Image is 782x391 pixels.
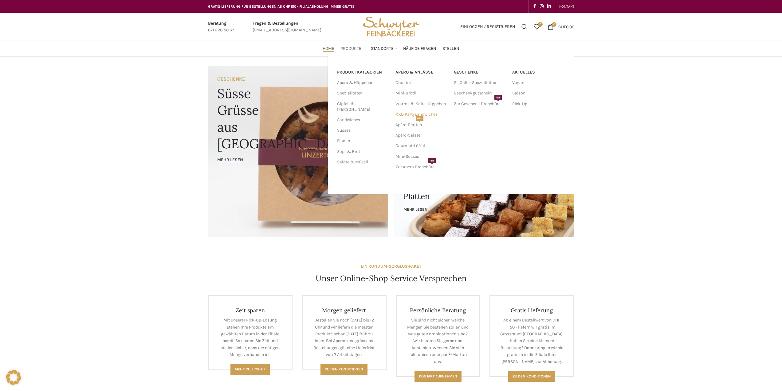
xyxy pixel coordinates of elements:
bdi: 0.00 [558,24,574,29]
a: Facebook social link [532,2,538,11]
span: Zu den Konditionen [325,367,363,371]
a: Apéro & Häppchen [337,78,388,88]
span: GRATIS LIEFERUNG FÜR BESTELLUNGEN AB CHF 150 - FILIALABHOLUNG IMMER GRATIS [208,4,355,9]
span: Häufige Fragen [403,46,436,52]
a: Zu den Konditionen [320,364,367,375]
span: Mehr zu Pick-Up [235,367,265,371]
a: Spezialitäten [337,88,388,98]
h4: Morgen geliefert [312,307,376,314]
a: Home [323,42,334,55]
span: NEU [416,116,423,121]
a: Salate & Müesli [337,157,388,167]
span: Einloggen / Registrieren [460,25,515,29]
a: Zopf & Brot [337,146,388,157]
span: CHF [558,24,566,29]
a: XXL-Partysandwiches [395,109,448,120]
a: Linkedin social link [545,2,553,11]
span: Stellen [442,46,459,52]
a: Saison [512,88,564,98]
a: Aktuelles [512,67,564,78]
a: Apéro-PlattenNEU [395,120,448,130]
a: Kontakt aufnehmen [415,371,462,382]
a: Infobox link [253,20,321,34]
a: Apéro-Salate [395,130,448,141]
a: Suchen [518,21,531,33]
span: 0 [538,22,543,27]
div: Meine Wunschliste [531,21,543,33]
a: Mehr zu Pick-Up [230,364,270,375]
div: Secondary navigation [556,0,577,13]
a: KONTAKT [559,0,574,13]
p: Mit unserer Pick-Up-Lösung stehen Ihre Produkte am gewählten Datum in der Filiale bereit. So spar... [218,317,283,358]
span: Home [323,46,334,52]
a: Infobox link [208,20,234,34]
span: 0 [552,22,556,27]
a: 0 CHF0.00 [544,21,577,33]
a: Crostini [395,78,448,88]
h4: Unser Online-Shop Service Versprechen [316,273,467,284]
a: Häufige Fragen [403,42,436,55]
a: Instagram social link [538,2,545,11]
img: Bäckerei Schwyter [361,13,421,41]
a: Banner link [394,151,574,237]
span: KONTAKT [559,4,574,9]
h4: Persönliche Beratung [406,307,470,314]
a: Gourmet-Löffel [395,141,448,151]
a: Standorte [371,42,397,55]
a: Geschenkgutschein [454,88,506,98]
a: Warme & Kalte Häppchen [395,99,448,109]
a: Mini-Brötli [395,88,448,98]
a: Sandwiches [337,115,388,125]
span: Zu den konditionen [513,374,551,378]
a: APÉRO & ANLÄSSE [395,67,448,78]
a: St. Galler Spezialitäten [454,78,506,88]
a: Pick-Up [512,99,564,109]
p: Ab einem Bestellwert von CHF 150.- liefern wir gratis im Grossraum [GEOGRAPHIC_DATA]. Haben Sie e... [500,317,564,365]
a: Produkte [340,42,365,55]
a: Zur Geschenk BroschürePDF [454,99,506,109]
a: Einloggen / Registrieren [457,21,518,33]
a: 0 [531,21,543,33]
a: Site logo [361,24,421,29]
a: PRODUKT KATEGORIEN [337,67,388,78]
strong: EIN RUNDUM-SORGLOS-PAKET [361,264,421,269]
a: Vegan [512,78,564,88]
a: Zur Apéro BroschürePDF [395,162,448,172]
span: PDF [494,95,502,100]
a: Zu den konditionen [508,371,555,382]
a: Gipfeli & [PERSON_NAME] [337,99,388,115]
span: PDF [428,158,436,163]
span: Produkte [340,46,361,52]
a: Banner link [208,66,388,237]
a: Mini-Süsses [395,151,448,162]
a: Fladen [337,136,388,146]
a: Geschenke [454,67,506,78]
p: Bestellen Sie noch [DATE] bis 12 Uhr und wir liefern die meisten Produkte schon [DATE] früh zu Ih... [312,317,376,358]
h4: Gratis Lieferung [500,307,564,314]
p: Sie sind nicht sicher, welche Mengen Sie bestellen sollen und was gute Kombinationen sind? Wir be... [406,317,470,365]
div: Main navigation [205,42,577,55]
span: Kontakt aufnehmen [419,374,457,378]
h4: Zeit sparen [218,307,283,314]
span: Standorte [371,46,394,52]
a: Stellen [442,42,459,55]
a: Süsses [337,125,388,136]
